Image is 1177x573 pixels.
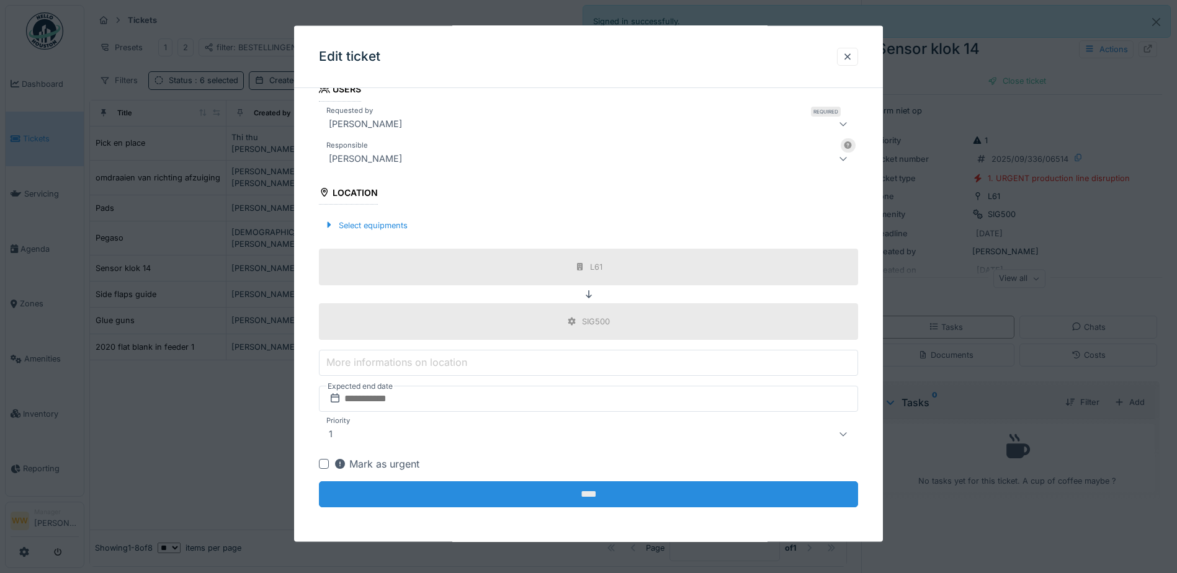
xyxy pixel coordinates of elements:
[324,105,375,115] label: Requested by
[324,427,338,442] div: 1
[590,260,602,272] div: L61
[324,116,407,131] div: [PERSON_NAME]
[319,183,378,204] div: Location
[319,216,413,233] div: Select equipments
[326,380,394,393] label: Expected end date
[319,49,380,64] h3: Edit ticket
[324,140,370,150] label: Responsible
[582,315,610,327] div: SIG500
[334,456,419,471] div: Mark as urgent
[811,106,841,116] div: Required
[324,355,470,370] label: More informations on location
[324,415,352,426] label: Priority
[319,80,361,101] div: Users
[324,151,407,166] div: [PERSON_NAME]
